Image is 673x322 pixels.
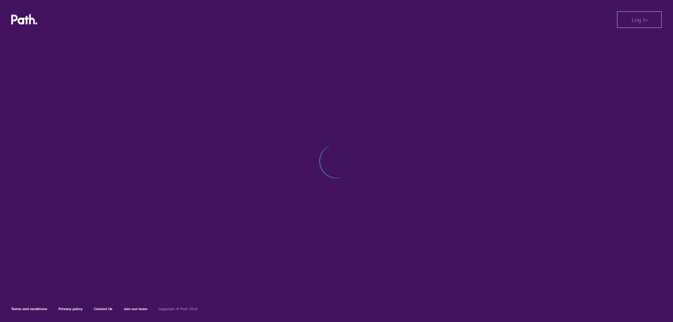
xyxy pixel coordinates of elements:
a: Join our team [124,307,147,311]
a: Terms and conditions [11,307,47,311]
a: Privacy policy [59,307,83,311]
a: Contact Us [94,307,113,311]
h6: Copyright © Path 2018 [158,307,198,311]
span: Log in [632,16,647,23]
button: Log in [617,11,662,28]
